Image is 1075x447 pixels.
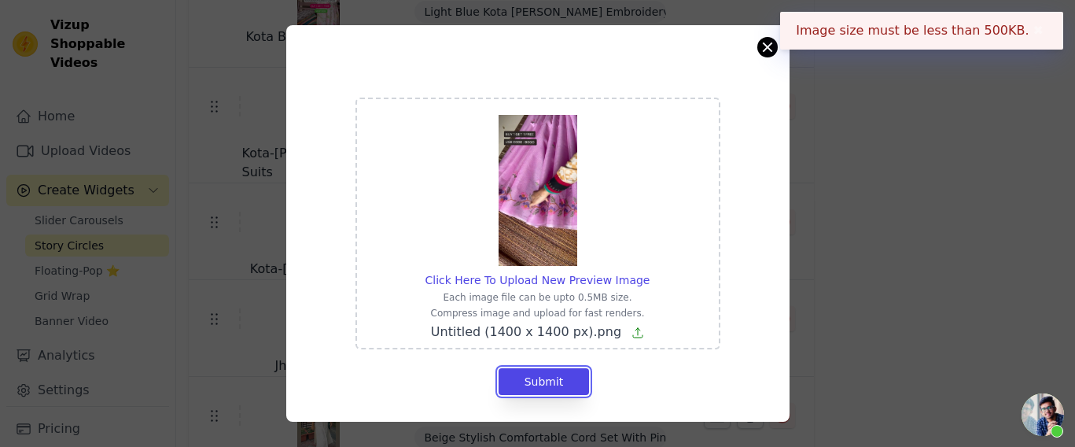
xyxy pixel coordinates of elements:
button: Close modal [758,38,777,57]
p: Compress image and upload for fast renders. [425,307,650,320]
a: Open chat [1022,393,1064,436]
button: Submit [499,368,590,395]
p: Each image file can be upto 0.5MB size. [425,291,650,304]
div: Image size must be less than 500KB. [780,12,1063,50]
img: preview [499,115,577,266]
span: Click Here To Upload New Preview Image [425,274,650,286]
span: Untitled (1400 x 1400 px).png [431,324,621,339]
button: Close [1029,21,1047,40]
